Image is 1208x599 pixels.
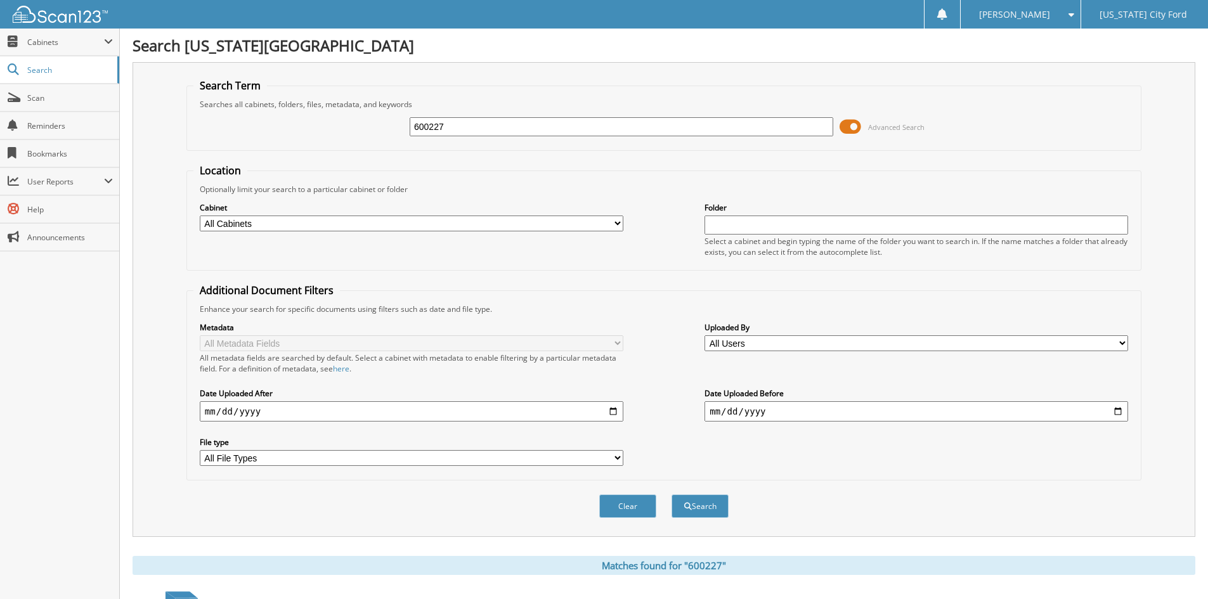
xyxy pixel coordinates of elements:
[27,93,113,103] span: Scan
[27,204,113,215] span: Help
[193,304,1134,314] div: Enhance your search for specific documents using filters such as date and file type.
[193,164,247,177] legend: Location
[193,184,1134,195] div: Optionally limit your search to a particular cabinet or folder
[705,202,1128,213] label: Folder
[672,494,729,518] button: Search
[868,122,925,132] span: Advanced Search
[27,232,113,243] span: Announcements
[1100,11,1187,18] span: [US_STATE] City Ford
[705,236,1128,257] div: Select a cabinet and begin typing the name of the folder you want to search in. If the name match...
[200,322,623,333] label: Metadata
[200,352,623,374] div: All metadata fields are searched by default. Select a cabinet with metadata to enable filtering b...
[13,6,108,23] img: scan123-logo-white.svg
[705,388,1128,399] label: Date Uploaded Before
[200,202,623,213] label: Cabinet
[193,99,1134,110] div: Searches all cabinets, folders, files, metadata, and keywords
[193,283,340,297] legend: Additional Document Filters
[599,494,656,518] button: Clear
[705,322,1128,333] label: Uploaded By
[200,437,623,448] label: File type
[133,35,1195,56] h1: Search [US_STATE][GEOGRAPHIC_DATA]
[27,120,113,131] span: Reminders
[193,79,267,93] legend: Search Term
[705,401,1128,422] input: end
[200,401,623,422] input: start
[27,176,104,187] span: User Reports
[27,37,104,48] span: Cabinets
[27,65,111,75] span: Search
[27,148,113,159] span: Bookmarks
[979,11,1050,18] span: [PERSON_NAME]
[333,363,349,374] a: here
[133,556,1195,575] div: Matches found for "600227"
[200,388,623,399] label: Date Uploaded After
